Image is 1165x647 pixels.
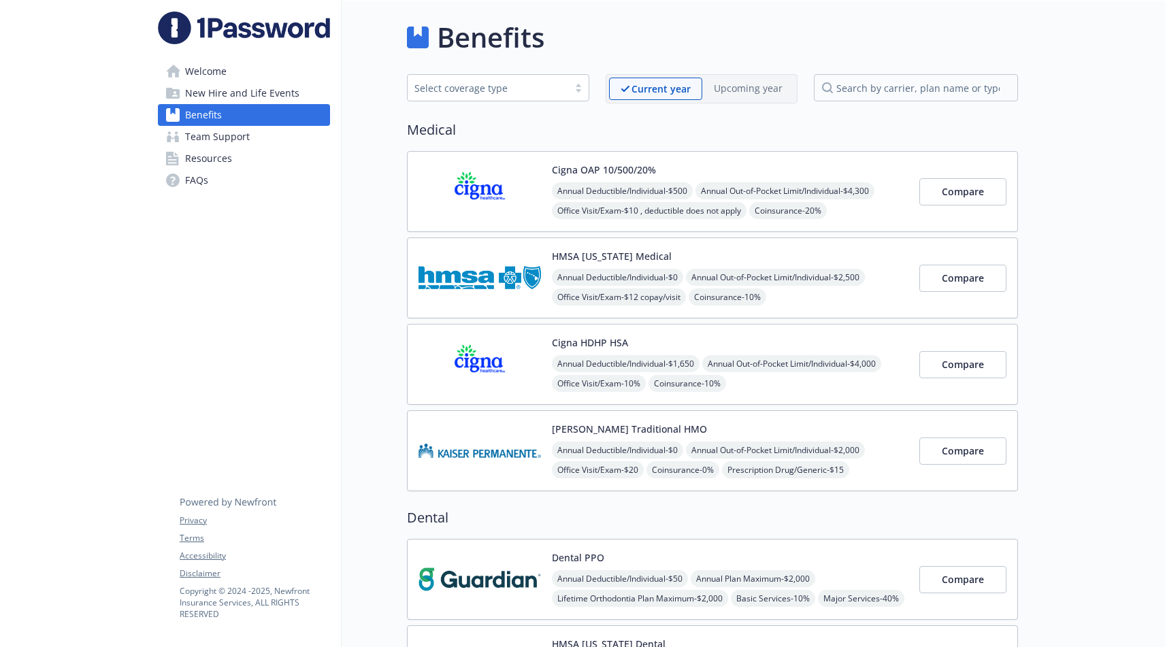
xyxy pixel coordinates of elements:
[689,288,766,305] span: Coinsurance - 10%
[419,249,541,307] img: Hawaii Medical Service Association carrier logo
[686,269,865,286] span: Annual Out-of-Pocket Limit/Individual - $2,500
[702,355,881,372] span: Annual Out-of-Pocket Limit/Individual - $4,000
[649,375,726,392] span: Coinsurance - 10%
[731,590,815,607] span: Basic Services - 10%
[185,104,222,126] span: Benefits
[158,82,330,104] a: New Hire and Life Events
[552,355,700,372] span: Annual Deductible/Individual - $1,650
[414,81,561,95] div: Select coverage type
[942,444,984,457] span: Compare
[185,61,227,82] span: Welcome
[185,148,232,169] span: Resources
[818,590,904,607] span: Major Services - 40%
[552,570,688,587] span: Annual Deductible/Individual - $50
[722,461,849,478] span: Prescription Drug/Generic - $15
[942,185,984,198] span: Compare
[552,375,646,392] span: Office Visit/Exam - 10%
[419,550,541,608] img: Guardian carrier logo
[158,148,330,169] a: Resources
[419,422,541,480] img: Kaiser Permanente Insurance Company carrier logo
[180,514,329,527] a: Privacy
[552,335,628,350] button: Cigna HDHP HSA
[814,74,1018,101] input: search by carrier, plan name or type
[552,550,604,565] button: Dental PPO
[552,590,728,607] span: Lifetime Orthodontia Plan Maximum - $2,000
[942,573,984,586] span: Compare
[749,202,827,219] span: Coinsurance - 20%
[552,269,683,286] span: Annual Deductible/Individual - $0
[185,126,250,148] span: Team Support
[919,437,1006,465] button: Compare
[552,442,683,459] span: Annual Deductible/Individual - $0
[158,169,330,191] a: FAQs
[702,78,794,100] span: Upcoming year
[646,461,719,478] span: Coinsurance - 0%
[919,178,1006,205] button: Compare
[552,288,686,305] span: Office Visit/Exam - $12 copay/visit
[158,126,330,148] a: Team Support
[631,82,691,96] p: Current year
[407,120,1018,140] h2: Medical
[552,461,644,478] span: Office Visit/Exam - $20
[419,163,541,220] img: CIGNA carrier logo
[942,358,984,371] span: Compare
[407,508,1018,528] h2: Dental
[437,17,544,58] h1: Benefits
[714,81,783,95] p: Upcoming year
[686,442,865,459] span: Annual Out-of-Pocket Limit/Individual - $2,000
[552,182,693,199] span: Annual Deductible/Individual - $500
[180,585,329,620] p: Copyright © 2024 - 2025 , Newfront Insurance Services, ALL RIGHTS RESERVED
[919,351,1006,378] button: Compare
[552,422,707,436] button: [PERSON_NAME] Traditional HMO
[419,335,541,393] img: CIGNA carrier logo
[919,566,1006,593] button: Compare
[691,570,815,587] span: Annual Plan Maximum - $2,000
[185,82,299,104] span: New Hire and Life Events
[185,169,208,191] span: FAQs
[158,61,330,82] a: Welcome
[180,550,329,562] a: Accessibility
[552,202,746,219] span: Office Visit/Exam - $10 , deductible does not apply
[695,182,874,199] span: Annual Out-of-Pocket Limit/Individual - $4,300
[180,532,329,544] a: Terms
[158,104,330,126] a: Benefits
[180,567,329,580] a: Disclaimer
[919,265,1006,292] button: Compare
[942,271,984,284] span: Compare
[552,249,672,263] button: HMSA [US_STATE] Medical
[552,163,656,177] button: Cigna OAP 10/500/20%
